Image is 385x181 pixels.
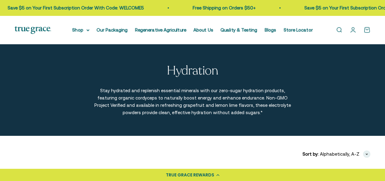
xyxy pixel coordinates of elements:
[194,27,213,32] a: About Us
[72,26,89,34] summary: Shop
[6,4,143,12] p: Save $5 on Your First Subscription Order With Code: WELCOME5
[94,87,292,116] p: Stay hydrated and replenish essential minerals with our zero-sugar hydration products, featuring ...
[167,64,218,77] p: Hydration
[320,150,370,158] button: Alphabetically, A-Z
[265,27,276,32] a: Blogs
[221,27,257,32] a: Quality & Testing
[97,27,128,32] a: Our Packaging
[135,27,186,32] a: Regenerative Agriculture
[284,27,313,32] a: Store Locator
[303,150,319,158] span: Sort by:
[166,172,214,178] div: TRUE GRACE REWARDS
[320,150,359,158] span: Alphabetically, A-Z
[191,5,254,10] a: Free Shipping on Orders $50+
